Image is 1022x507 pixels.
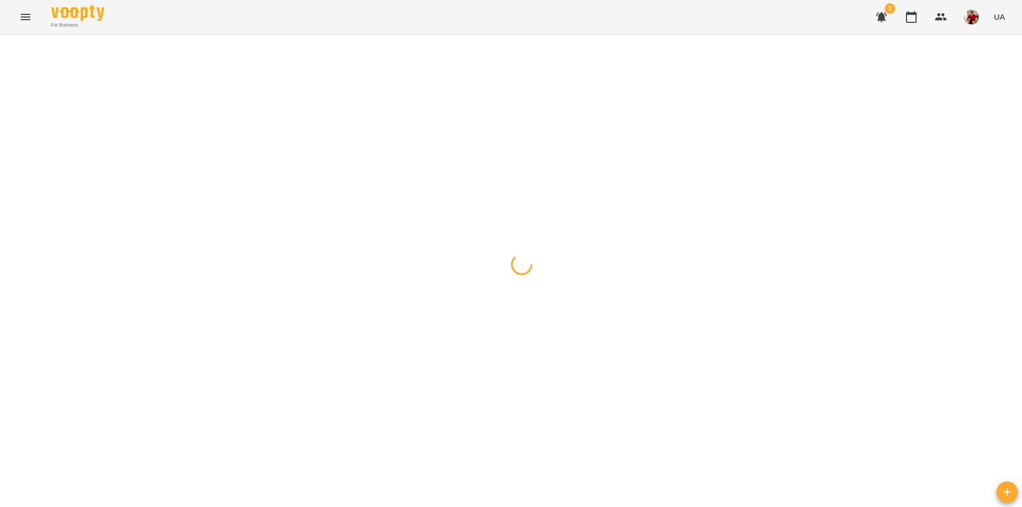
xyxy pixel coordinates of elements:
span: 2 [885,3,895,14]
button: UA [990,7,1009,27]
img: 2f467ba34f6bcc94da8486c15015e9d3.jpg [964,10,979,24]
img: Voopty Logo [51,5,104,21]
span: For Business [51,22,104,29]
button: Menu [13,4,38,30]
span: UA [994,11,1005,22]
